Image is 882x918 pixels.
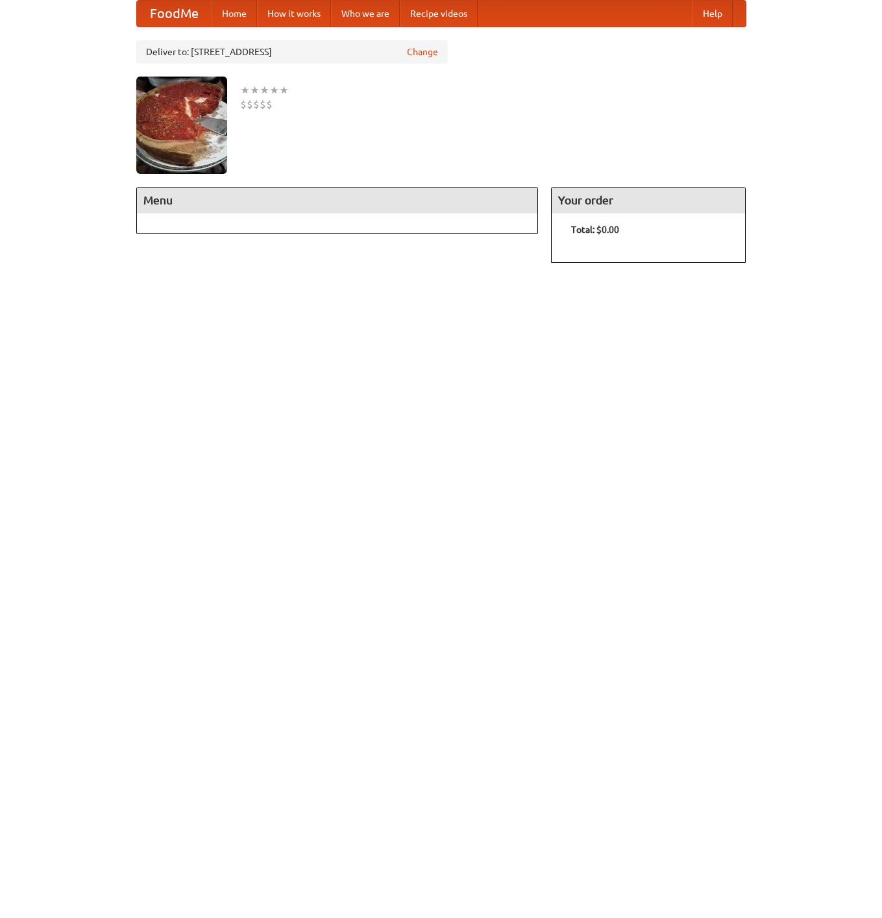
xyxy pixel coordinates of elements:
li: ★ [250,83,260,97]
li: ★ [269,83,279,97]
img: angular.jpg [136,77,227,174]
div: Deliver to: [STREET_ADDRESS] [136,40,448,64]
a: Home [212,1,257,27]
a: FoodMe [137,1,212,27]
li: $ [260,97,266,112]
li: $ [247,97,253,112]
li: $ [253,97,260,112]
a: Recipe videos [400,1,478,27]
h4: Your order [552,187,745,213]
a: Change [407,45,438,58]
li: ★ [279,83,289,97]
a: How it works [257,1,331,27]
li: $ [266,97,273,112]
li: $ [240,97,247,112]
h4: Menu [137,187,538,213]
a: Help [692,1,733,27]
li: ★ [260,83,269,97]
a: Who we are [331,1,400,27]
li: ★ [240,83,250,97]
b: Total: $0.00 [571,224,619,235]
